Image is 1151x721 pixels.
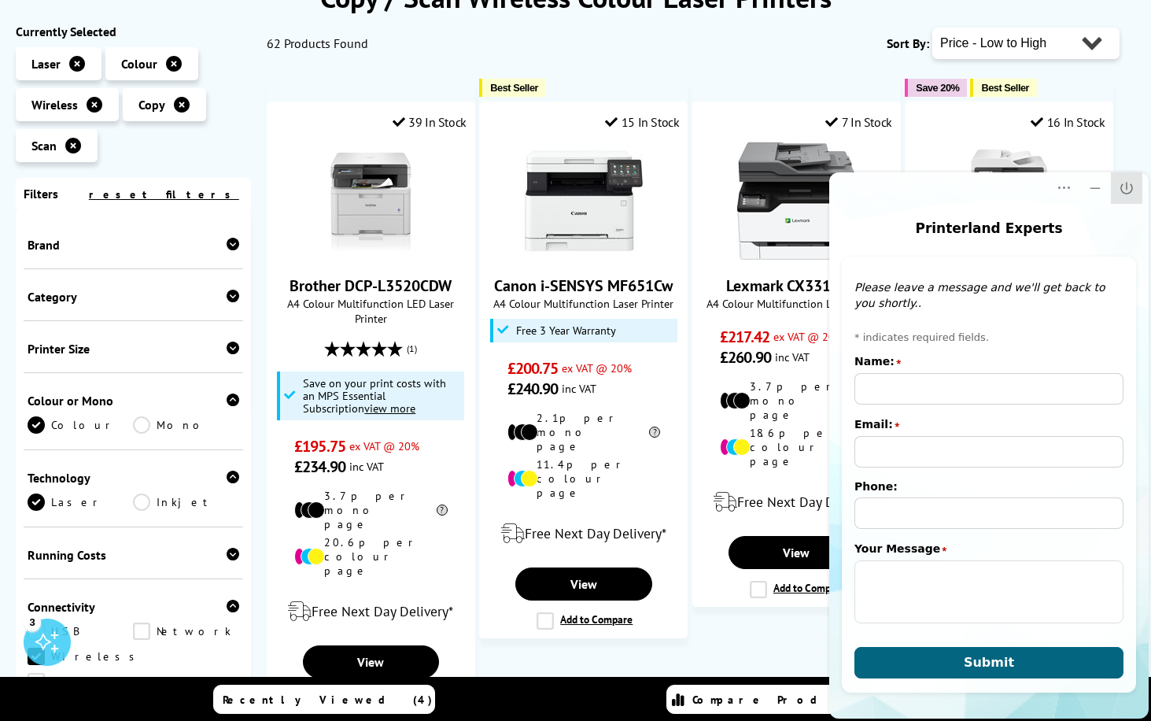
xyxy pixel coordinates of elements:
[133,623,238,640] a: Network
[750,581,846,598] label: Add to Compare
[692,693,883,707] span: Compare Products
[133,416,238,434] a: Mono
[737,142,855,260] img: Lexmark CX331adwe
[223,693,433,707] span: Recently Viewed (4)
[488,296,679,311] span: A4 Colour Multifunction Laser Printer
[490,82,538,94] span: Best Seller
[275,296,467,326] span: A4 Colour Multifunction LED Laser Printer
[28,237,239,253] div: Brand
[24,613,41,630] div: 3
[267,35,368,51] span: 62 Products Found
[312,142,430,260] img: Brother DCP-L3520CDW
[28,648,143,665] a: Wireless
[1031,114,1105,130] div: 16 In Stock
[28,623,133,640] a: USB
[981,82,1029,94] span: Best Seller
[825,114,892,130] div: 7 In Stock
[294,489,447,531] li: 3.7p per mono page
[312,247,430,263] a: Brother DCP-L3520CDW
[701,480,892,524] div: modal_delivery
[507,379,559,399] span: £240.90
[525,247,643,263] a: Canon i-SENSYS MF651Cw
[28,547,239,563] div: Running Costs
[525,142,643,260] img: Canon i-SENSYS MF651Cw
[507,457,660,500] li: 11.4p per colour page
[507,358,559,379] span: £200.75
[89,187,239,202] a: reset filters
[121,56,157,72] span: Colour
[737,247,855,263] a: Lexmark CX331adwe
[666,685,888,714] a: Compare Products
[562,360,632,375] span: ex VAT @ 20%
[407,334,417,364] span: (1)
[31,138,57,153] span: Scan
[294,457,345,477] span: £234.90
[133,494,238,511] a: Inkjet
[16,24,251,39] div: Currently Selected
[916,82,959,94] span: Save 20%
[275,590,467,634] div: modal_delivery
[720,379,872,422] li: 3.7p per mono page
[393,114,467,130] div: 39 In Stock
[516,324,616,337] span: Free 3 Year Warranty
[290,275,452,296] a: Brother DCP-L3520CDW
[537,612,633,630] label: Add to Compare
[494,275,673,296] a: Canon i-SENSYS MF651Cw
[28,470,239,486] div: Technology
[28,416,133,434] a: Colour
[887,35,929,51] span: Sort By:
[28,289,239,305] div: Category
[294,535,447,578] li: 20.6p per colour page
[28,393,239,409] div: Colour or Mono
[28,673,133,690] a: Wi-Fi Direct
[507,411,660,453] li: 2.1p per mono page
[905,79,967,97] button: Save 20%
[24,186,58,202] span: Filters
[950,142,1068,260] img: Brother MFC-L3740CDW
[138,97,165,113] span: Copy
[970,79,1037,97] button: Best Seller
[479,79,546,97] button: Best Seller
[720,327,769,347] span: £217.42
[488,512,679,556] div: modal_delivery
[303,375,446,416] span: Save on your print costs with an MPS Essential Subscription
[28,494,133,511] a: Laser
[31,97,78,113] span: Wireless
[775,349,810,364] span: inc VAT
[28,341,239,357] div: Printer Size
[720,347,771,368] span: £260.90
[701,296,892,311] span: A4 Colour Multifunction Laser Printer
[213,685,435,714] a: Recently Viewed (4)
[349,438,419,453] span: ex VAT @ 20%
[605,114,679,130] div: 15 In Stock
[773,329,843,344] span: ex VAT @ 20%
[726,275,866,296] a: Lexmark CX331adwe
[31,56,61,72] span: Laser
[729,536,865,569] a: View
[364,401,415,416] u: view more
[827,170,1151,721] iframe: chat window
[349,459,384,474] span: inc VAT
[294,436,345,457] span: £195.75
[515,568,651,601] a: View
[28,599,239,615] div: Connectivity
[720,426,872,468] li: 18.6p per colour page
[562,381,596,396] span: inc VAT
[303,645,439,678] a: View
